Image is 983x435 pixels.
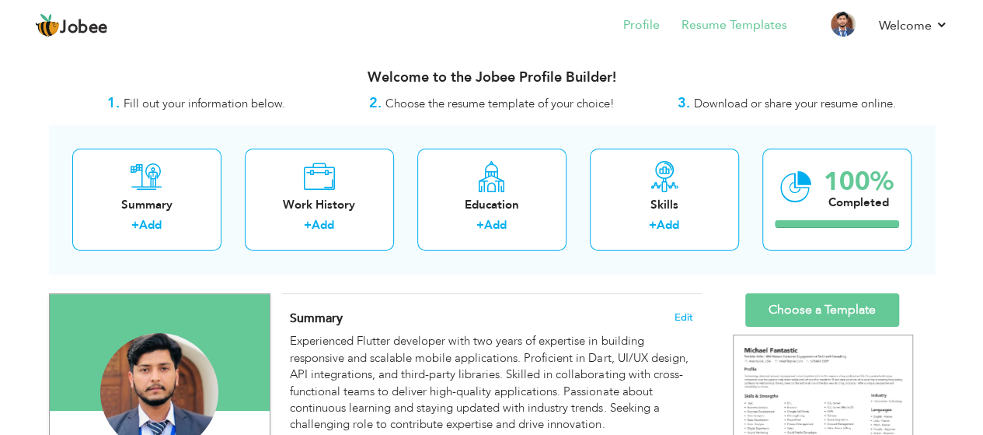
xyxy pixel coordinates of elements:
span: Edit [675,312,693,323]
a: Add [657,217,679,233]
a: Add [484,217,507,233]
div: Experienced Flutter developer with two years of expertise in building responsive and scalable mob... [290,333,692,433]
div: Skills [602,197,727,213]
span: Summary [290,310,343,327]
h4: Adding a summary is a quick and easy way to highlight your experience and interests. [290,310,692,326]
img: jobee.io [35,13,60,38]
strong: 2. [369,93,382,113]
a: Welcome [879,16,948,35]
a: Add [139,217,162,233]
div: Work History [257,197,382,213]
img: Profile Img [831,12,856,37]
a: Resume Templates [681,16,787,34]
strong: 1. [107,93,120,113]
a: Jobee [35,13,108,38]
div: Summary [85,197,209,213]
span: Jobee [60,19,108,37]
label: + [131,217,139,233]
a: Choose a Template [745,293,899,327]
a: Add [312,217,334,233]
span: Fill out your information below. [124,96,285,111]
label: + [476,217,484,233]
span: Download or share your resume online. [694,96,896,111]
label: + [649,217,657,233]
a: Profile [623,16,660,34]
div: Completed [824,195,894,211]
label: + [304,217,312,233]
div: Education [430,197,554,213]
strong: 3. [678,93,690,113]
h3: Welcome to the Jobee Profile Builder! [49,70,935,86]
span: Choose the resume template of your choice! [385,96,615,111]
div: 100% [824,169,894,195]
